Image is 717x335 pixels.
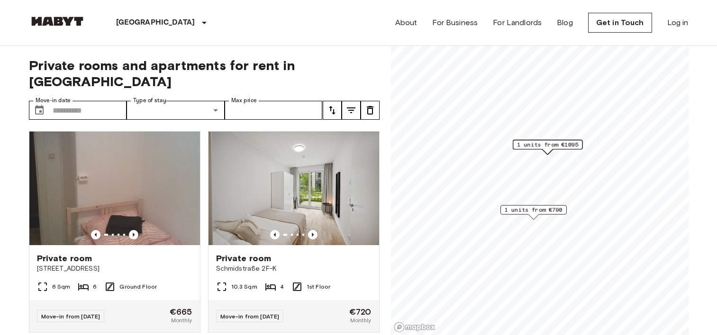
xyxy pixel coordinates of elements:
[209,132,379,245] img: Marketing picture of unit DE-01-260-004-01
[514,140,581,155] div: Map marker
[208,131,380,333] a: Marketing picture of unit DE-01-260-004-01Previous imagePrevious imagePrivate roomSchmidstraße 2F...
[216,264,372,273] span: Schmidstraße 2F-K
[231,282,257,291] span: 10.3 Sqm
[557,17,573,28] a: Blog
[93,282,97,291] span: 6
[394,322,436,333] a: Mapbox logo
[588,13,652,33] a: Get in Touch
[308,230,318,239] button: Previous image
[342,101,361,120] button: tune
[667,17,689,28] a: Log in
[41,313,100,320] span: Move-in from [DATE]
[36,97,71,105] label: Move-in date
[37,264,192,273] span: [STREET_ADDRESS]
[170,308,192,316] span: €665
[280,282,284,291] span: 4
[231,97,257,105] label: Max price
[116,17,195,28] p: [GEOGRAPHIC_DATA]
[493,17,542,28] a: For Landlords
[517,141,578,149] span: 1 units from €1095
[349,308,372,316] span: €720
[133,97,166,105] label: Type of stay
[37,253,92,264] span: Private room
[395,17,417,28] a: About
[500,205,566,220] div: Map marker
[432,17,478,28] a: For Business
[220,313,280,320] span: Move-in from [DATE]
[29,57,380,89] span: Private rooms and apartments for rent in [GEOGRAPHIC_DATA]
[91,230,100,239] button: Previous image
[29,131,200,333] a: Marketing picture of unit DE-01-029-01MPrevious imagePrevious imagePrivate room[STREET_ADDRESS]6 ...
[361,101,380,120] button: tune
[504,205,562,214] span: 1 units from €790
[30,101,49,120] button: Choose date
[270,230,280,239] button: Previous image
[307,282,330,291] span: 1st Floor
[119,282,157,291] span: Ground Floor
[29,17,86,26] img: Habyt
[129,230,138,239] button: Previous image
[52,282,71,291] span: 6 Sqm
[216,253,272,264] span: Private room
[350,316,371,325] span: Monthly
[171,316,192,325] span: Monthly
[323,101,342,120] button: tune
[513,140,582,155] div: Map marker
[29,132,200,245] img: Marketing picture of unit DE-01-029-01M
